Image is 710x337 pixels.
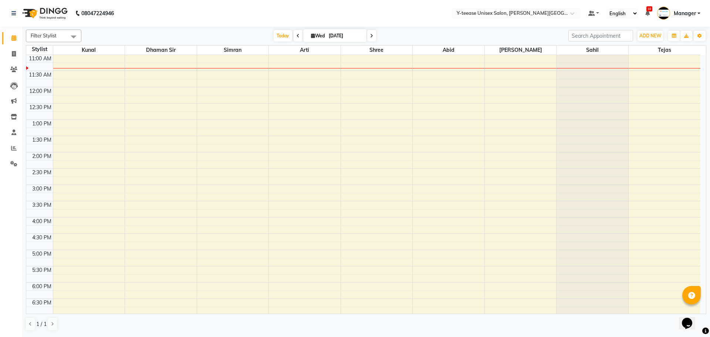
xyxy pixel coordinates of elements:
[327,30,364,41] input: 2025-09-03
[81,3,114,24] b: 08047224946
[27,71,53,79] div: 11:30 AM
[31,266,53,274] div: 5:30 PM
[274,30,292,41] span: Today
[679,307,703,330] iframe: chat widget
[31,120,53,128] div: 1:00 PM
[485,46,557,55] span: [PERSON_NAME]
[31,234,53,242] div: 4:30 PM
[269,46,341,55] span: Arti
[645,10,650,17] a: 10
[31,201,53,209] div: 3:30 PM
[657,7,670,20] img: Manager
[28,87,53,95] div: 12:00 PM
[31,218,53,225] div: 4:00 PM
[31,185,53,193] div: 3:00 PM
[557,46,628,55] span: Sahil
[31,169,53,176] div: 2:30 PM
[53,46,125,55] span: Kunal
[197,46,269,55] span: Simran
[638,31,663,41] button: ADD NEW
[31,299,53,307] div: 6:30 PM
[413,46,484,55] span: Abid
[31,136,53,144] div: 1:30 PM
[639,33,661,38] span: ADD NEW
[309,33,327,38] span: Wed
[36,320,47,328] span: 1 / 1
[629,46,700,55] span: tejas
[26,46,53,53] div: Stylist
[31,250,53,258] div: 5:00 PM
[125,46,197,55] span: Dhaman Sir
[31,283,53,290] div: 6:00 PM
[28,104,53,111] div: 12:30 PM
[27,55,53,63] div: 11:00 AM
[674,10,696,17] span: Manager
[31,33,57,38] span: Filter Stylist
[646,6,652,11] span: 10
[568,30,633,41] input: Search Appointment
[19,3,70,24] img: logo
[341,46,413,55] span: Shree
[31,152,53,160] div: 2:00 PM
